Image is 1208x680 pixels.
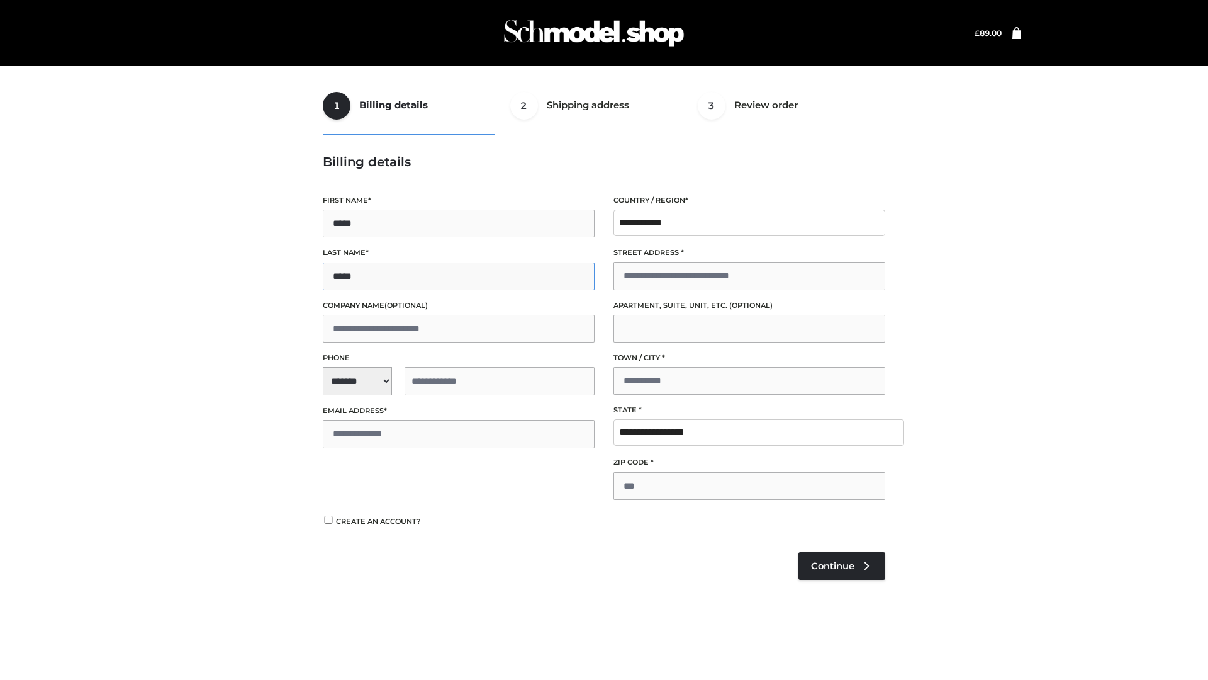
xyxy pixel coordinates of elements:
bdi: 89.00 [975,28,1002,38]
label: Phone [323,352,595,364]
img: Schmodel Admin 964 [500,8,688,58]
a: £89.00 [975,28,1002,38]
label: First name [323,195,595,207]
span: Create an account? [336,517,421,526]
span: £ [975,28,980,38]
input: Create an account? [323,516,334,524]
span: Continue [811,560,854,572]
label: Email address [323,405,595,417]
label: Country / Region [613,195,885,207]
label: State [613,404,885,416]
label: Apartment, suite, unit, etc. [613,300,885,312]
a: Continue [798,552,885,580]
label: ZIP Code [613,456,885,468]
label: Last name [323,247,595,259]
span: (optional) [729,301,773,310]
label: Town / City [613,352,885,364]
h3: Billing details [323,154,885,169]
label: Company name [323,300,595,312]
label: Street address [613,247,885,259]
span: (optional) [384,301,428,310]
